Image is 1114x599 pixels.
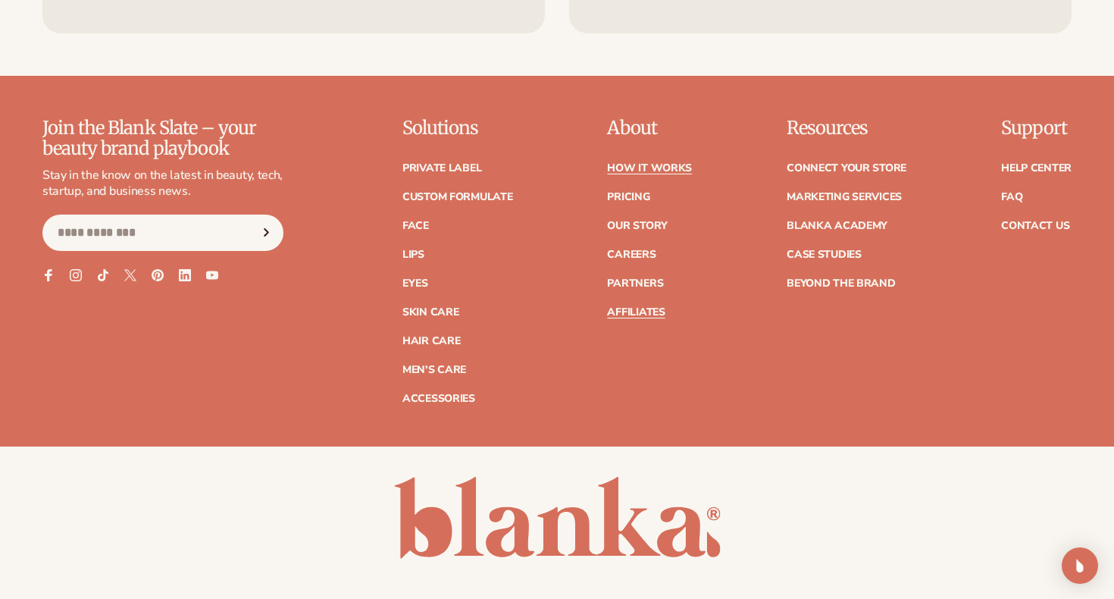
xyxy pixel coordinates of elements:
[402,221,429,231] a: Face
[402,394,475,404] a: Accessories
[249,215,283,251] button: Subscribe
[402,336,460,347] a: Hair Care
[607,118,692,138] p: About
[402,307,458,318] a: Skin Care
[787,118,906,138] p: Resources
[607,249,656,260] a: Careers
[787,163,906,174] a: Connect your store
[402,365,466,375] a: Men's Care
[787,278,896,289] a: Beyond the brand
[787,221,887,231] a: Blanka Academy
[607,278,663,289] a: Partners
[402,118,513,138] p: Solutions
[402,192,513,202] a: Custom formulate
[42,168,283,199] p: Stay in the know on the latest in beauty, tech, startup, and business news.
[402,278,428,289] a: Eyes
[1001,192,1022,202] a: FAQ
[787,249,862,260] a: Case Studies
[607,307,665,318] a: Affiliates
[607,192,649,202] a: Pricing
[402,163,481,174] a: Private label
[1001,118,1072,138] p: Support
[1001,163,1072,174] a: Help Center
[42,118,283,158] p: Join the Blank Slate – your beauty brand playbook
[787,192,902,202] a: Marketing services
[402,249,424,260] a: Lips
[1062,547,1098,584] div: Open Intercom Messenger
[1001,221,1069,231] a: Contact Us
[607,221,667,231] a: Our Story
[607,163,692,174] a: How It Works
